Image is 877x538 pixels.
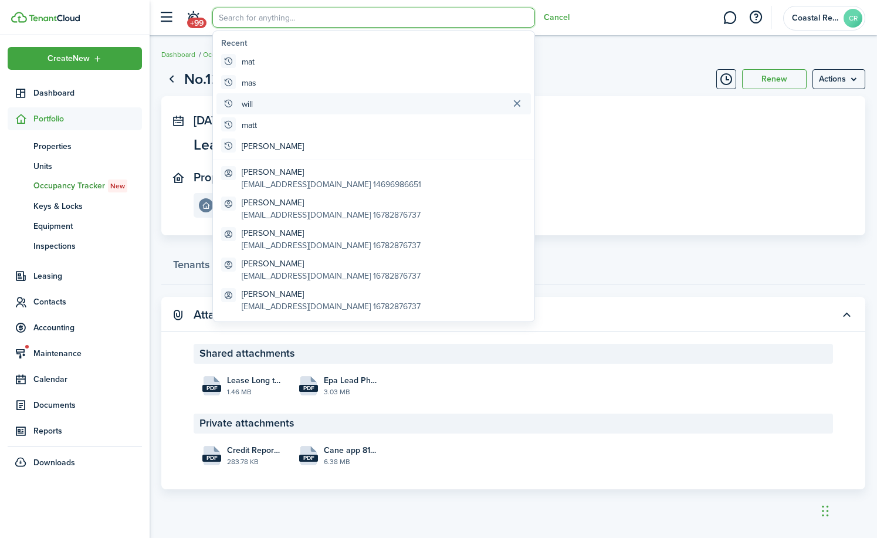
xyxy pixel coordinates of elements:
file-icon: File [299,446,318,465]
a: Messaging [719,3,741,33]
span: Leasing [33,270,142,282]
a: Notifications [182,3,204,33]
global-search-item-description: [EMAIL_ADDRESS][DOMAIN_NAME] 16782876737 [242,300,421,313]
a: Inspections [8,236,142,256]
a: Go back [161,69,181,89]
a: Units [8,156,142,176]
input: Search for anything... [212,8,535,28]
global-search-item-title: [PERSON_NAME] [242,166,421,178]
span: [DATE] [194,111,228,129]
global-search-item-description: [EMAIL_ADDRESS][DOMAIN_NAME] 14696986651 [242,178,421,191]
file-size: 283.78 KB [227,456,282,467]
panel-main-body: Toggle accordion [161,344,865,489]
global-search-item: will [216,93,531,114]
global-search-item: mat [216,51,531,72]
file-size: 3.03 MB [324,387,378,397]
global-search-item-title: [PERSON_NAME] [242,258,421,270]
span: Downloads [33,456,75,469]
global-search-item-description: [EMAIL_ADDRESS][DOMAIN_NAME] 16782876737 [242,239,421,252]
button: Open sidebar [155,6,177,29]
panel-main-title: Attachments [194,308,259,322]
file-icon: File [299,376,318,395]
global-search-item-title: matt [242,119,257,131]
h1: No.1267861 [184,68,260,90]
span: Lease Long term edited blank [DATE].docx.pdf Cane.pdf [227,374,282,387]
span: Lease #120 [194,137,268,152]
span: Coastal Real Estate LLC [792,14,839,22]
global-search-list-title: Recent [221,37,531,49]
span: Create New [48,55,90,63]
a: Equipment [8,216,142,236]
global-search-item-title: [PERSON_NAME] [242,140,304,153]
global-search-item: mas [216,72,531,93]
a: Dashboard [8,82,142,104]
button: Toggle accordion [837,304,856,324]
global-search-item-title: [PERSON_NAME] [242,288,421,300]
panel-main-section-header: Shared attachments [194,344,833,364]
button: Clear search [508,96,526,111]
span: Dashboard [33,87,142,99]
avatar-text: CR [844,9,862,28]
img: TenantCloud [11,12,27,23]
span: Documents [33,399,142,411]
span: Contacts [33,296,142,308]
file-extension: pdf [299,455,318,462]
button: Open menu [812,69,865,89]
menu-btn: Actions [812,69,865,89]
a: Dashboard [161,49,195,60]
span: Portfolio [33,113,142,125]
panel-main-title: Property [194,171,238,184]
a: Keys & Locks [8,196,142,216]
global-search-item-title: will [242,98,253,110]
file-icon: File [202,446,221,465]
iframe: Chat Widget [818,482,877,538]
file-size: 6.38 MB [324,456,378,467]
a: Reports [8,419,142,442]
span: Maintenance [33,347,142,360]
span: Inspections [33,240,142,252]
div: Drag [822,493,829,529]
span: +99 [187,18,206,28]
global-search-item-title: [PERSON_NAME] [242,197,421,209]
global-search-item-title: mas [242,77,256,89]
span: Properties [33,140,142,153]
button: Open resource center [746,8,766,28]
file-extension: pdf [299,385,318,392]
span: Equipment [33,220,142,232]
button: Timeline [716,69,736,89]
button: Open menu [8,47,142,70]
a: Tenants [161,250,221,285]
span: Occupancy Tracker [33,180,142,192]
span: Credit Report for [PERSON_NAME] 2024.pdf [227,444,282,456]
file-extension: pdf [202,385,221,392]
span: Calendar [33,373,142,385]
button: Renew [742,69,807,89]
global-search-item: [PERSON_NAME] [216,136,531,157]
file-icon: File [202,376,221,395]
img: TenantCloud [29,15,80,22]
a: Occupancy TrackerNew [8,176,142,196]
span: Units [33,160,142,172]
file-size: 1.46 MB [227,387,282,397]
panel-main-section-header: Private attachments [194,414,833,434]
file-extension: pdf [202,455,221,462]
global-search-item-description: [EMAIL_ADDRESS][DOMAIN_NAME] 16782876737 [242,270,421,282]
a: Occupancy Tracker [203,49,263,60]
global-search-item-title: [PERSON_NAME] [242,227,421,239]
span: Cane app 812 [PERSON_NAME].pdf [324,444,378,456]
global-search-item: matt [216,114,531,136]
span: Keys & Locks [33,200,142,212]
span: Epa Lead Phamphlet (1).pdf Cane.pdf [324,374,378,387]
span: Accounting [33,322,142,334]
a: Properties [8,136,142,156]
global-search-item-description: [EMAIL_ADDRESS][DOMAIN_NAME] 16782876737 [242,209,421,221]
global-search-item-title: mat [242,56,255,68]
button: Cancel [544,13,570,22]
span: New [110,181,125,191]
span: Reports [33,425,142,437]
